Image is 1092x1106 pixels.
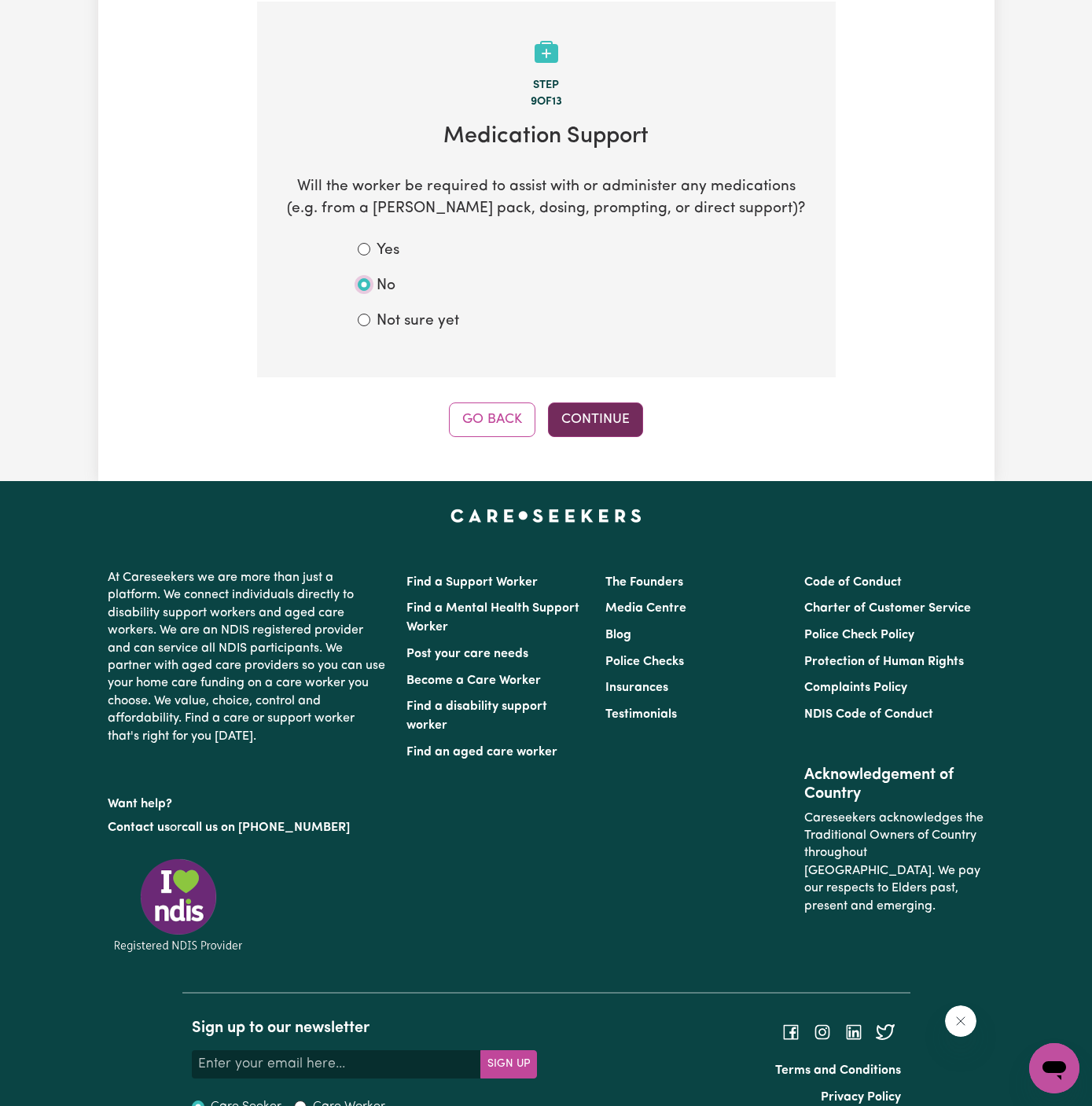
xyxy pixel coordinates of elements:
[108,563,388,751] p: At Careseekers we are more than just a platform. We connect individuals directly to disability su...
[804,656,964,668] a: Protection of Human Rights
[548,402,643,437] button: Continue
[377,240,399,263] label: Yes
[377,275,395,298] label: No
[406,648,528,660] a: Post your care needs
[192,1050,481,1078] input: Enter your email here...
[804,602,971,615] a: Charter of Customer Service
[605,576,683,589] a: The Founders
[844,1026,863,1038] a: Follow Careseekers on LinkedIn
[108,813,388,843] p: or
[775,1064,901,1077] a: Terms and Conditions
[282,176,811,222] p: Will the worker be required to assist with or administer any medications (e.g. from a [PERSON_NAM...
[605,708,677,721] a: Testimonials
[804,682,907,694] a: Complaints Policy
[406,674,541,687] a: Become a Care Worker
[406,602,579,634] a: Find a Mental Health Support Worker
[282,94,811,111] div: 9 of 13
[406,746,557,759] a: Find an aged care worker
[182,821,350,834] a: call us on [PHONE_NUMBER]
[108,789,388,813] p: Want help?
[804,576,902,589] a: Code of Conduct
[804,803,984,921] p: Careseekers acknowledges the Traditional Owners of Country throughout [GEOGRAPHIC_DATA]. We pay o...
[821,1091,901,1104] a: Privacy Policy
[605,629,631,641] a: Blog
[192,1019,537,1038] h2: Sign up to our newsletter
[480,1050,537,1078] button: Subscribe
[605,682,668,694] a: Insurances
[108,821,170,834] a: Contact us
[605,656,684,668] a: Police Checks
[1029,1043,1079,1093] iframe: Button to launch messaging window
[377,310,459,333] label: Not sure yet
[813,1026,832,1038] a: Follow Careseekers on Instagram
[108,856,249,954] img: Registered NDIS provider
[781,1026,800,1038] a: Follow Careseekers on Facebook
[449,402,535,437] button: Go Back
[804,629,914,641] a: Police Check Policy
[282,123,811,151] h2: Medication Support
[450,509,642,522] a: Careseekers home page
[804,766,984,803] h2: Acknowledgement of Country
[406,700,547,732] a: Find a disability support worker
[876,1026,895,1038] a: Follow Careseekers on Twitter
[406,576,538,589] a: Find a Support Worker
[945,1005,976,1037] iframe: Close message
[804,708,933,721] a: NDIS Code of Conduct
[605,602,686,615] a: Media Centre
[9,11,95,24] span: Need any help?
[282,77,811,94] div: Step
